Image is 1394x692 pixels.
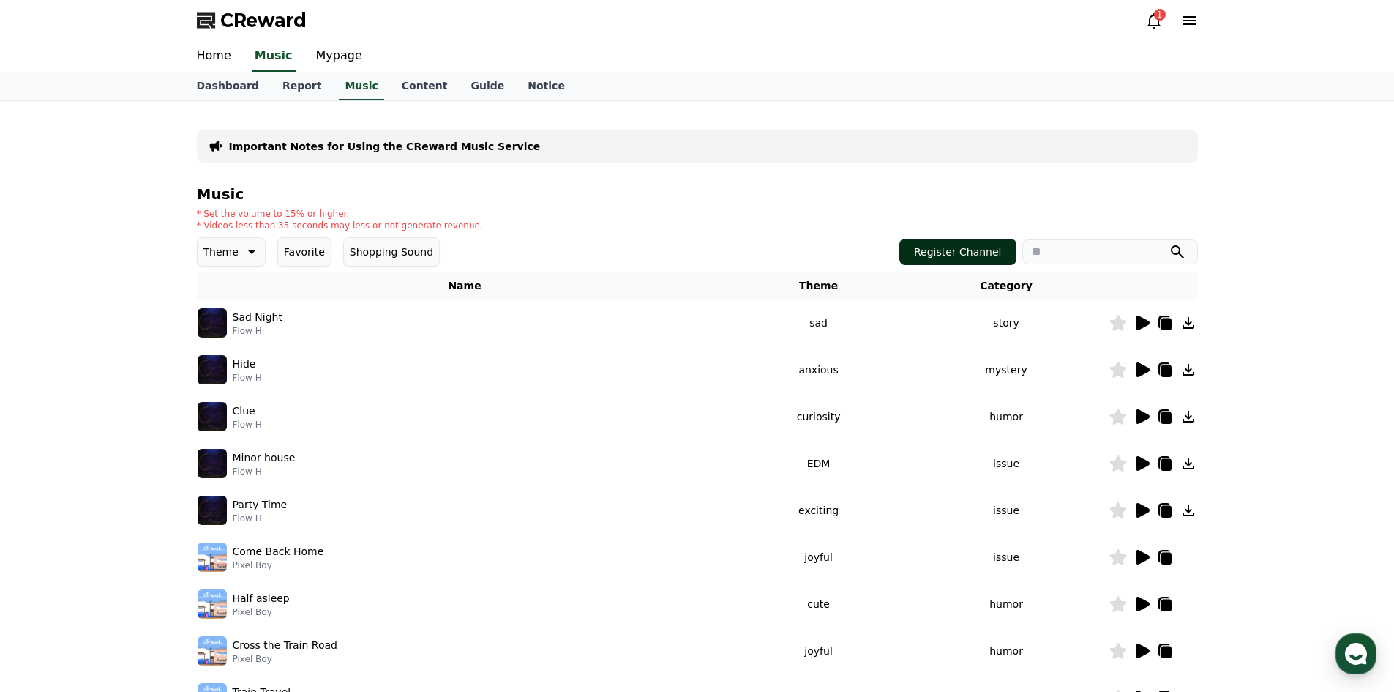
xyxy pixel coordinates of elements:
[516,72,577,100] a: Notice
[233,497,288,513] p: Party Time
[904,346,1109,393] td: mystery
[904,300,1109,346] td: story
[1154,9,1166,21] div: 1
[154,116,268,133] button: See business hours
[390,72,460,100] a: Content
[198,308,227,338] img: music
[233,357,256,372] p: Hide
[54,155,268,168] div: CReward
[459,72,516,100] a: Guide
[189,464,281,501] a: Settings
[904,272,1109,300] th: Category
[233,372,262,384] p: Flow H
[220,9,307,32] span: CReward
[197,220,483,231] p: * Videos less than 35 seconds may less or not generate revenue.
[904,393,1109,440] td: humor
[198,543,227,572] img: music
[233,325,282,337] p: Flow H
[145,292,203,302] b: Channel Talk
[233,466,296,477] p: Flow H
[99,226,171,240] span: Start a chat
[197,208,483,220] p: * Set the volume to 15% or higher.
[197,237,266,267] button: Theme
[37,486,63,498] span: Home
[343,237,440,267] button: Shopping Sound
[198,402,227,431] img: music
[904,487,1109,534] td: issue
[233,419,262,431] p: Flow H
[233,606,290,618] p: Pixel Boy
[733,272,904,300] th: Theme
[904,534,1109,581] td: issue
[233,310,282,325] p: Sad Night
[83,291,202,303] a: Powered byChannel Talk
[233,403,255,419] p: Clue
[252,41,296,72] a: Music
[217,486,252,498] span: Settings
[733,346,904,393] td: anxious
[198,636,227,666] img: music
[733,534,904,581] td: joyful
[899,239,1016,265] button: Register Channel
[233,653,337,665] p: Pixel Boy
[733,581,904,628] td: cute
[1145,12,1163,29] a: 1
[733,628,904,674] td: joyful
[733,487,904,534] td: exciting
[198,496,227,525] img: music
[233,559,324,571] p: Pixel Boy
[904,581,1109,628] td: humor
[198,355,227,384] img: music
[54,183,239,198] div: Please leave your questions.
[198,449,227,478] img: music
[98,292,202,302] span: Powered by
[197,272,733,300] th: Name
[233,450,296,466] p: Minor house
[121,487,165,499] span: Messages
[18,149,268,207] a: CRewardHello, we are CReward.Please leave your questions.
[233,544,324,559] p: Come Back Home
[18,110,103,133] h1: CReward
[304,41,374,72] a: Mypage
[233,591,290,606] p: Half asleep
[185,41,243,72] a: Home
[54,168,239,183] div: Hello, we are CReward.
[733,393,904,440] td: curiosity
[185,72,271,100] a: Dashboard
[203,242,239,262] p: Theme
[198,589,227,619] img: music
[733,300,904,346] td: sad
[160,118,252,131] span: See business hours
[197,186,1198,202] h4: Music
[904,440,1109,487] td: issue
[233,513,288,524] p: Flow H
[733,440,904,487] td: EDM
[233,638,337,653] p: Cross the Train Road
[229,139,541,154] a: Important Notes for Using the CReward Music Service
[277,237,331,267] button: Favorite
[4,464,97,501] a: Home
[97,464,189,501] a: Messages
[20,215,265,250] a: Start a chat
[92,256,211,268] span: Back on [DATE] 4:30 AM
[271,72,334,100] a: Report
[904,628,1109,674] td: humor
[339,72,383,100] a: Music
[197,9,307,32] a: CReward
